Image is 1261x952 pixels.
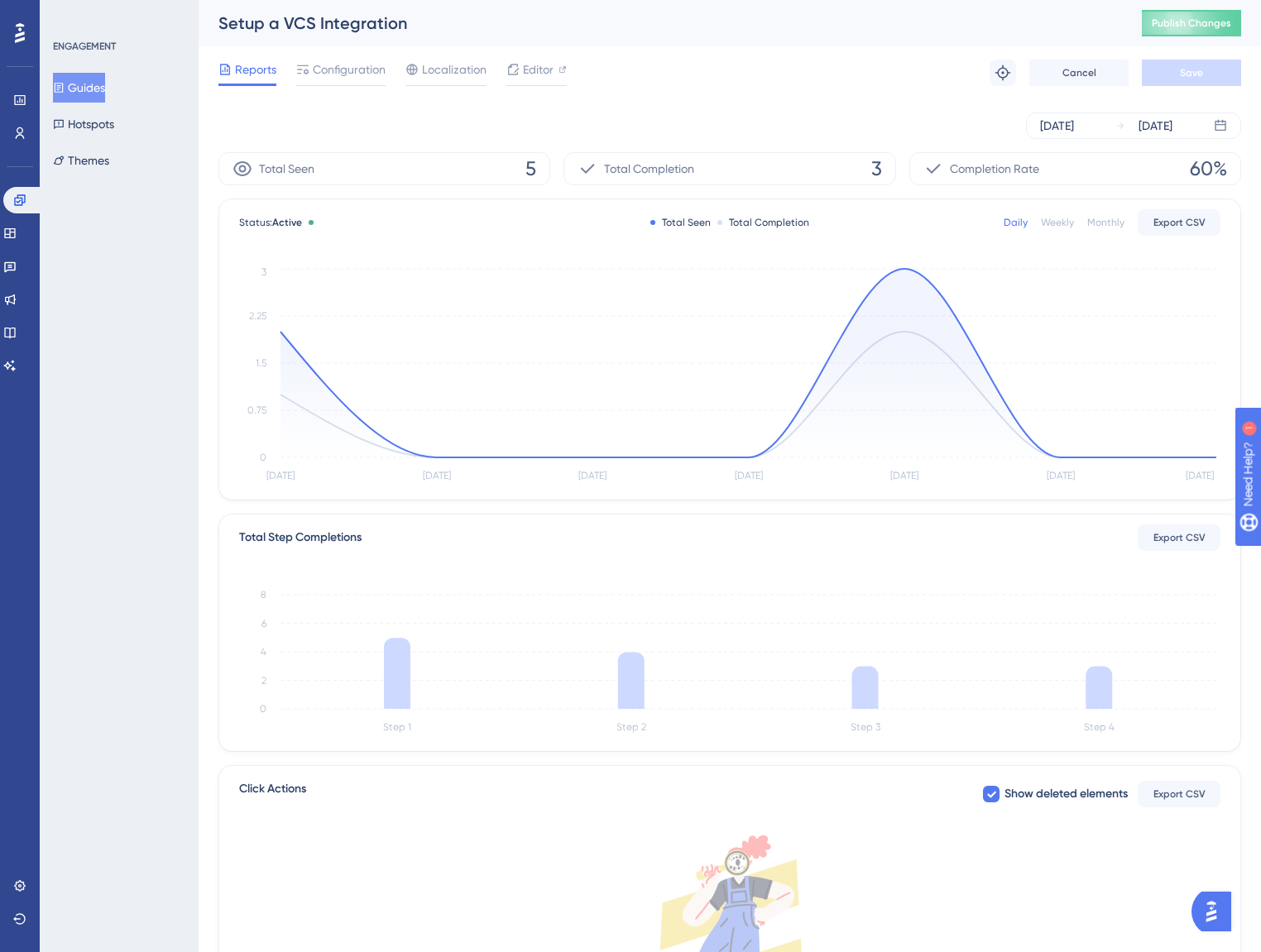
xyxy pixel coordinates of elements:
tspan: [DATE] [735,470,763,481]
span: 3 [871,155,882,182]
tspan: 3 [261,266,266,278]
span: Configuration [313,60,386,79]
div: Weekly [1041,216,1074,229]
tspan: [DATE] [1047,470,1075,481]
tspan: Step 3 [851,721,880,733]
button: Cancel [1029,60,1129,86]
span: Export CSV [1153,787,1206,801]
tspan: Step 2 [616,721,646,733]
div: Total Step Completions [239,528,362,548]
span: Reports [235,60,276,79]
span: Save [1180,66,1203,79]
span: 5 [525,155,536,182]
button: Publish Changes [1142,10,1241,36]
span: Need Help? [39,4,103,24]
span: Completion Rate [950,159,1039,179]
tspan: [DATE] [890,470,918,481]
div: [DATE] [1040,116,1074,136]
tspan: Step 4 [1084,721,1115,733]
tspan: 1.5 [256,357,266,369]
tspan: 0 [260,703,266,715]
button: Save [1142,60,1241,86]
div: Daily [1004,216,1028,229]
span: Click Actions [239,779,306,809]
span: Show deleted elements [1004,784,1128,804]
span: Cancel [1062,66,1096,79]
tspan: 2 [261,675,266,686]
tspan: 8 [261,589,266,600]
button: Export CSV [1138,524,1220,551]
tspan: 0.75 [247,404,266,416]
span: Status: [239,216,302,229]
tspan: 4 [261,646,266,658]
span: Localization [422,60,487,79]
tspan: [DATE] [266,470,295,481]
span: Export CSV [1153,531,1206,544]
tspan: [DATE] [578,470,607,481]
tspan: [DATE] [1186,470,1214,481]
span: Publish Changes [1152,17,1231,30]
div: Total Seen [650,216,711,229]
tspan: [DATE] [423,470,451,481]
button: Export CSV [1138,209,1220,236]
div: Total Completion [717,216,809,229]
div: Setup a VCS Integration [218,12,1100,35]
button: Hotspots [53,109,114,139]
div: 1 [115,8,120,22]
div: ENGAGEMENT [53,40,116,53]
span: 60% [1190,155,1227,182]
button: Themes [53,146,109,175]
span: Editor [523,60,554,79]
button: Guides [53,73,105,103]
span: Export CSV [1153,216,1206,229]
tspan: 0 [260,452,266,463]
div: Monthly [1087,216,1124,229]
div: [DATE] [1139,116,1172,136]
span: Active [272,217,302,228]
button: Export CSV [1138,781,1220,807]
iframe: UserGuiding AI Assistant Launcher [1191,887,1241,936]
tspan: 2.25 [249,310,266,322]
span: Total Completion [604,159,694,179]
tspan: 6 [261,618,266,629]
tspan: Step 1 [383,721,411,733]
span: Total Seen [259,159,314,179]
